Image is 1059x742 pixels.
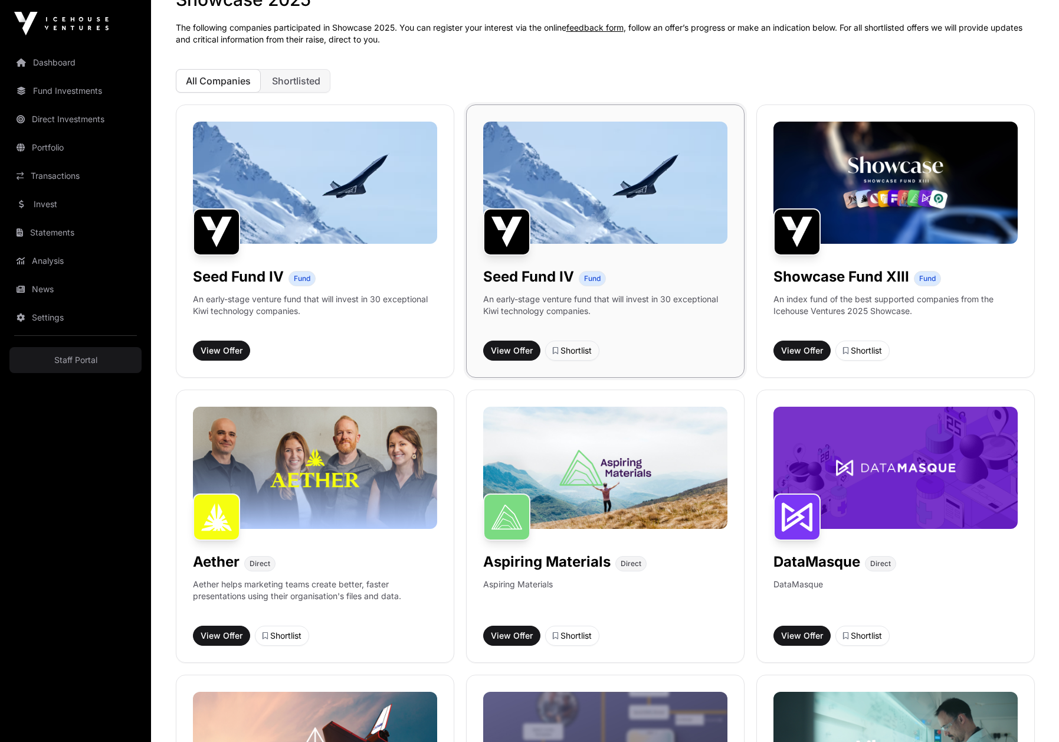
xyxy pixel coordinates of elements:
[545,341,599,361] button: Shortlist
[14,12,109,35] img: Icehouse Ventures Logo
[843,630,882,642] div: Shortlist
[919,274,936,283] span: Fund
[773,493,821,541] img: DataMasque
[483,267,574,286] h1: Seed Fund IV
[781,630,823,642] span: View Offer
[250,559,270,568] span: Direct
[193,267,284,286] h1: Seed Fund IV
[9,276,142,302] a: News
[773,341,831,361] button: View Offer
[262,69,330,93] button: Shortlisted
[835,341,890,361] button: Shortlist
[294,274,310,283] span: Fund
[584,274,601,283] span: Fund
[553,630,592,642] div: Shortlist
[483,553,611,571] h1: Aspiring Materials
[9,248,142,274] a: Analysis
[9,106,142,132] a: Direct Investments
[545,626,599,646] button: Shortlist
[9,191,142,217] a: Invest
[483,341,540,361] button: View Offer
[263,630,301,642] div: Shortlist
[781,345,823,357] span: View Offer
[773,293,1018,317] p: An index fund of the best supported companies from the Icehouse Ventures 2025 Showcase.
[483,122,727,244] img: image-1600x800-%2810%29.jpg
[773,407,1018,529] img: DataMasque-Banner.jpg
[483,578,553,616] p: Aspiring Materials
[272,75,320,87] span: Shortlisted
[9,50,142,76] a: Dashboard
[773,578,823,616] p: DataMasque
[193,122,437,244] img: image-1600x800-%2810%29.jpg
[9,135,142,161] a: Portfolio
[193,626,250,646] button: View Offer
[1000,685,1059,742] iframe: Chat Widget
[773,122,1018,244] img: Showcase-Fund-Banner-1.jpg
[186,75,251,87] span: All Companies
[255,626,309,646] button: Shortlist
[9,347,142,373] a: Staff Portal
[193,553,240,571] h1: Aether
[193,493,240,541] img: Aether
[193,341,250,361] button: View Offer
[193,208,240,256] img: Seed Fund IV
[621,559,641,568] span: Direct
[9,220,142,246] a: Statements
[870,559,891,568] span: Direct
[483,493,530,541] img: Aspiring Materials
[201,345,242,357] span: View Offer
[773,267,909,286] h1: Showcase Fund XIII
[9,78,142,104] a: Fund Investments
[193,407,437,529] img: Aether-Banner.jpg
[193,578,437,616] p: Aether helps marketing teams create better, faster presentations using their organisation's files...
[553,345,592,357] div: Shortlist
[483,626,540,646] button: View Offer
[176,69,261,93] button: All Companies
[773,626,831,646] button: View Offer
[491,345,533,357] span: View Offer
[483,208,530,256] img: Seed Fund IV
[9,163,142,189] a: Transactions
[773,208,821,256] img: Showcase Fund XIII
[201,630,242,642] span: View Offer
[835,626,890,646] button: Shortlist
[773,553,860,571] h1: DataMasque
[193,293,437,317] p: An early-stage venture fund that will invest in 30 exceptional Kiwi technology companies.
[566,22,624,32] a: feedback form
[483,407,727,529] img: Aspiring-Banner.jpg
[9,305,142,331] a: Settings
[491,630,533,642] span: View Offer
[176,22,1035,45] p: The following companies participated in Showcase 2025. You can register your interest via the onl...
[843,345,882,357] div: Shortlist
[483,293,727,317] p: An early-stage venture fund that will invest in 30 exceptional Kiwi technology companies.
